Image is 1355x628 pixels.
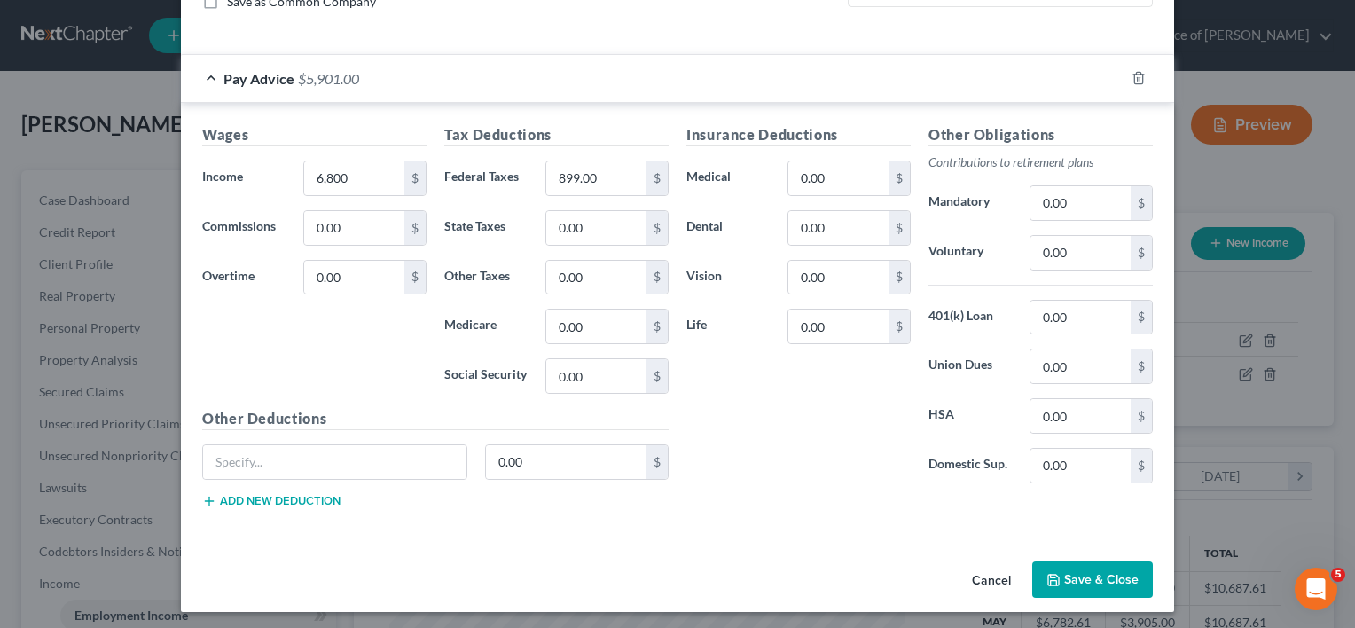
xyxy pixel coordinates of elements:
[193,260,294,295] label: Overtime
[1131,186,1152,220] div: $
[889,211,910,245] div: $
[1131,301,1152,334] div: $
[193,210,294,246] label: Commissions
[1331,568,1345,582] span: 5
[646,445,668,479] div: $
[435,210,537,246] label: State Taxes
[646,359,668,393] div: $
[435,358,537,394] label: Social Security
[1030,301,1131,334] input: 0.00
[404,261,426,294] div: $
[546,359,646,393] input: 0.00
[920,448,1021,483] label: Domestic Sup.
[1032,561,1153,599] button: Save & Close
[203,445,466,479] input: Specify...
[546,211,646,245] input: 0.00
[646,161,668,195] div: $
[435,309,537,344] label: Medicare
[1131,349,1152,383] div: $
[404,161,426,195] div: $
[1131,449,1152,483] div: $
[677,210,779,246] label: Dental
[646,261,668,294] div: $
[920,300,1021,335] label: 401(k) Loan
[298,70,359,87] span: $5,901.00
[304,211,404,245] input: 0.00
[486,445,647,479] input: 0.00
[677,161,779,196] label: Medical
[546,310,646,343] input: 0.00
[304,161,404,195] input: 0.00
[928,124,1153,146] h5: Other Obligations
[1295,568,1337,610] iframe: Intercom live chat
[646,211,668,245] div: $
[444,124,669,146] h5: Tax Deductions
[788,211,889,245] input: 0.00
[202,494,341,508] button: Add new deduction
[788,310,889,343] input: 0.00
[404,211,426,245] div: $
[202,169,243,184] span: Income
[677,260,779,295] label: Vision
[435,260,537,295] label: Other Taxes
[920,349,1021,384] label: Union Dues
[889,310,910,343] div: $
[920,398,1021,434] label: HSA
[677,309,779,344] label: Life
[920,235,1021,271] label: Voluntary
[202,408,669,430] h5: Other Deductions
[546,261,646,294] input: 0.00
[1030,449,1131,483] input: 0.00
[788,261,889,294] input: 0.00
[928,153,1153,171] p: Contributions to retirement plans
[304,261,404,294] input: 0.00
[435,161,537,196] label: Federal Taxes
[202,124,427,146] h5: Wages
[958,563,1025,599] button: Cancel
[788,161,889,195] input: 0.00
[889,261,910,294] div: $
[889,161,910,195] div: $
[1030,349,1131,383] input: 0.00
[920,185,1021,221] label: Mandatory
[1131,399,1152,433] div: $
[1030,186,1131,220] input: 0.00
[1131,236,1152,270] div: $
[1030,399,1131,433] input: 0.00
[646,310,668,343] div: $
[223,70,294,87] span: Pay Advice
[686,124,911,146] h5: Insurance Deductions
[1030,236,1131,270] input: 0.00
[546,161,646,195] input: 0.00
